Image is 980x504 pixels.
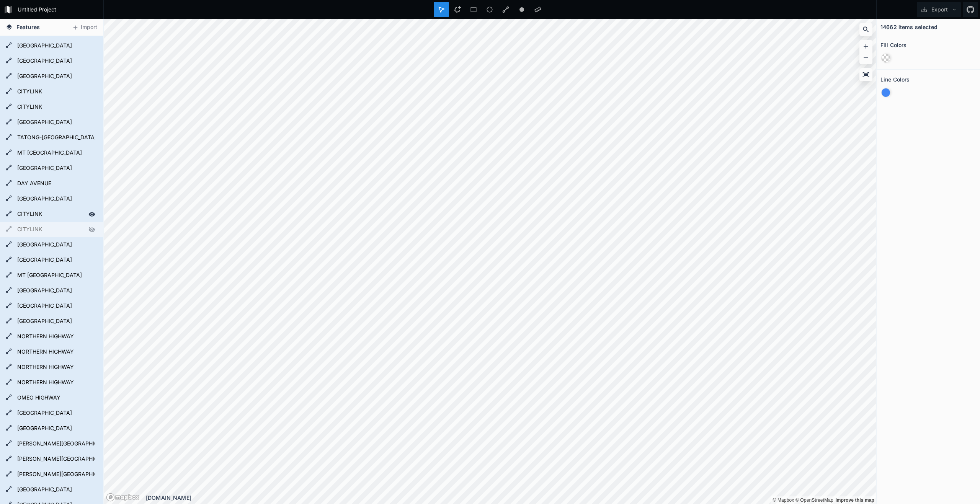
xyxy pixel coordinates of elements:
span: Features [16,23,40,31]
div: [DOMAIN_NAME] [146,494,876,502]
h2: Fill Colors [880,39,907,51]
h2: Line Colors [880,73,910,85]
a: Mapbox [773,497,794,503]
h4: 14662 items selected [880,23,938,31]
button: Export [917,2,961,17]
button: Import [68,21,101,34]
a: Map feedback [835,497,874,503]
a: OpenStreetMap [795,497,833,503]
a: Mapbox logo [106,493,140,502]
